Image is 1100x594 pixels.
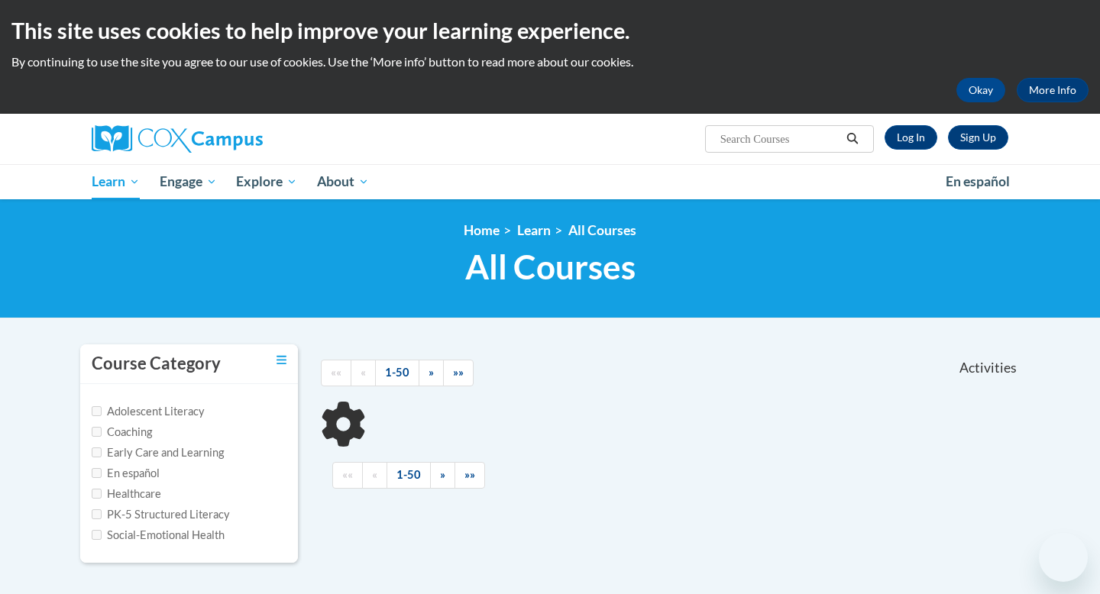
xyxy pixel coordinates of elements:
img: Cox Campus [92,125,263,153]
span: Engage [160,173,217,191]
span: En español [946,173,1010,189]
input: Checkbox for Options [92,468,102,478]
label: Social-Emotional Health [92,527,225,544]
a: About [307,164,379,199]
span: » [429,366,434,379]
label: Adolescent Literacy [92,403,205,420]
a: Previous [351,360,376,386]
span: Activities [959,360,1017,376]
span: « [372,468,377,481]
a: 1-50 [387,462,431,489]
a: Next [419,360,444,386]
a: More Info [1017,78,1089,102]
span: »» [464,468,475,481]
span: About [317,173,369,191]
span: » [440,468,445,481]
a: Log In [885,125,937,150]
label: Coaching [92,424,152,441]
a: Cox Campus [92,125,382,153]
a: Learn [82,164,150,199]
span: »» [453,366,464,379]
input: Checkbox for Options [92,406,102,416]
h3: Course Category [92,352,221,376]
input: Checkbox for Options [92,489,102,499]
a: End [443,360,474,386]
span: « [361,366,366,379]
a: Engage [150,164,227,199]
a: Begining [332,462,363,489]
a: Home [464,222,500,238]
label: PK-5 Structured Literacy [92,506,230,523]
button: Okay [956,78,1005,102]
a: En español [936,166,1020,198]
label: Healthcare [92,486,161,502]
input: Checkbox for Options [92,427,102,437]
div: Main menu [69,164,1031,199]
a: Register [948,125,1008,150]
a: Learn [517,222,551,238]
label: Early Care and Learning [92,444,224,461]
a: Explore [226,164,307,199]
span: «« [331,366,341,379]
a: Next [430,462,455,489]
input: Search Courses [719,130,841,148]
a: All Courses [568,222,636,238]
label: En español [92,465,160,482]
a: 1-50 [375,360,419,386]
input: Checkbox for Options [92,509,102,519]
iframe: Button to launch messaging window [1039,533,1088,582]
a: Begining [321,360,351,386]
span: Explore [236,173,297,191]
input: Checkbox for Options [92,530,102,540]
a: End [455,462,485,489]
span: All Courses [465,247,636,287]
span: «« [342,468,353,481]
a: Previous [362,462,387,489]
span: Learn [92,173,140,191]
a: Toggle collapse [277,352,286,369]
p: By continuing to use the site you agree to our use of cookies. Use the ‘More info’ button to read... [11,53,1089,70]
input: Checkbox for Options [92,447,102,457]
button: Search [841,130,864,148]
h2: This site uses cookies to help improve your learning experience. [11,15,1089,46]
